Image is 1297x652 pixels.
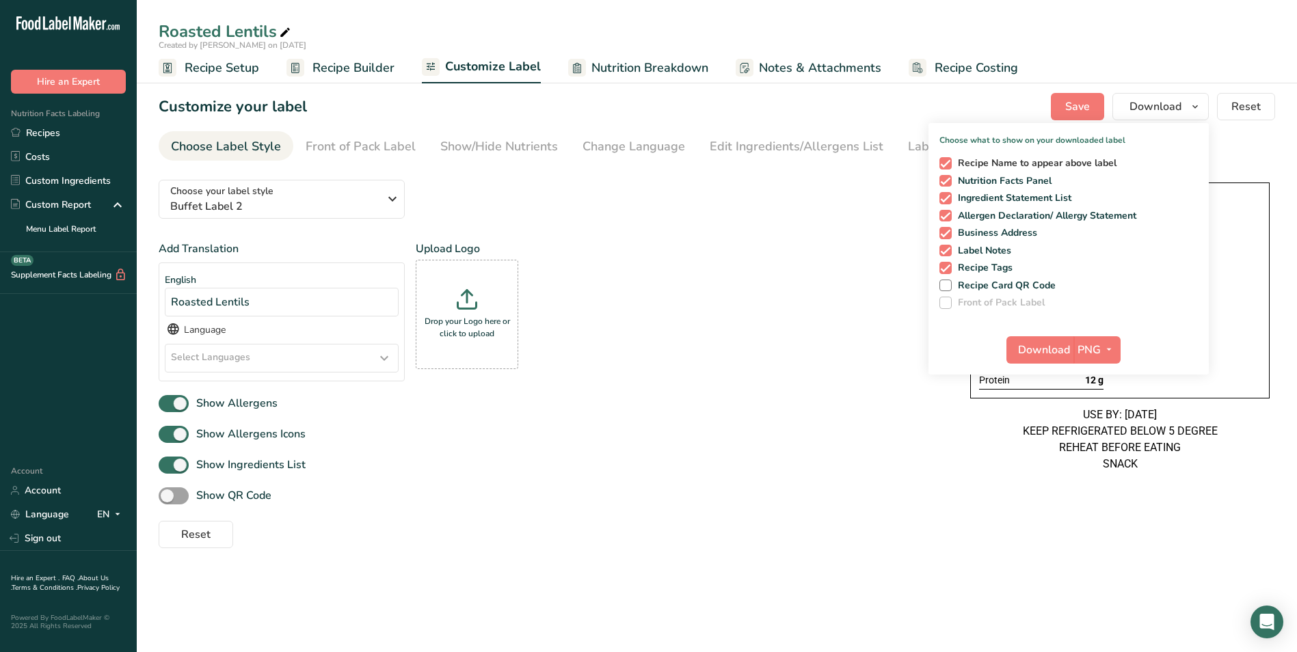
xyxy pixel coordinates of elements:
div: Show/Hide Nutrients [440,137,558,156]
div: Choose Label Style [171,137,281,156]
span: Reset [181,526,211,543]
a: Nutrition Breakdown [568,53,708,83]
span: Download [1129,98,1181,115]
div: Custom Report [11,198,91,212]
span: Recipe Card QR Code [952,280,1056,292]
div: BETA [11,255,34,266]
p: Choose what to show on your downloaded label [928,123,1209,146]
button: Hire an Expert [11,70,126,94]
p: Drop your Logo here or click to upload [419,315,515,340]
div: Select Languages [165,344,398,372]
span: Front of Pack Label [952,297,1045,309]
div: Upload Logo [416,241,518,369]
div: Powered By FoodLabelMaker © 2025 All Rights Reserved [11,614,126,630]
a: Recipe Setup [159,53,259,83]
a: Terms & Conditions . [12,583,77,593]
a: Privacy Policy [77,583,120,593]
div: Change Language [583,137,685,156]
div: Label Extra Info [908,137,999,156]
span: Nutrition Breakdown [591,59,708,77]
div: Front of Pack Label [306,137,416,156]
span: English [165,273,196,286]
div: USE BY: [DATE] KEEP REFRIGERATED BELOW 5 DEGREE REHEAT BEFORE EATING SNACK [970,407,1270,472]
a: FAQ . [62,573,79,583]
a: Recipe Costing [909,53,1018,83]
button: Download [1112,93,1209,120]
span: Recipe Tags [952,262,1013,274]
div: Roasted Lentils [165,288,399,316]
span: Customize Label [445,57,541,76]
span: PNG [1078,342,1101,358]
button: Reset [159,521,233,548]
span: Recipe Name to appear above label [952,157,1117,169]
button: PNG [1073,336,1121,364]
span: Show QR Code [189,487,271,504]
div: Add Translation [159,241,405,381]
a: Customize Label [422,51,541,84]
a: Recipe Builder [286,53,395,83]
span: Notes & Attachments [759,59,881,77]
div: Language [165,322,399,338]
div: Open Intercom Messenger [1251,606,1283,638]
span: Download [1018,342,1070,358]
span: Recipe Costing [935,59,1018,77]
span: Business Address [952,227,1038,239]
button: Download [1006,336,1073,364]
a: Hire an Expert . [11,573,59,583]
span: Show Allergens Icons [189,426,306,442]
div: Edit Ingredients/Allergens List [710,137,883,156]
span: Ingredient Statement List [952,192,1072,204]
button: Choose your label style Buffet Label 2 [159,180,405,219]
span: Label Notes [952,245,1012,257]
span: Show Allergens [189,395,278,411]
button: Reset [1217,93,1275,120]
span: Recipe Setup [185,59,259,77]
span: Protein [979,375,1010,386]
a: Notes & Attachments [736,53,881,83]
a: About Us . [11,573,109,593]
span: Allergen Declaration/ Allergy Statement [952,210,1137,222]
div: EN [97,506,126,523]
span: Buffet Label 2 [170,198,379,215]
div: Roasted Lentils [159,19,293,44]
span: Nutrition Facts Panel [952,175,1052,187]
button: Save [1051,93,1104,120]
span: Created by [PERSON_NAME] on [DATE] [159,40,306,51]
h1: Customize your label [159,96,307,118]
span: Show Ingredients List [189,457,306,473]
a: Language [11,502,69,526]
span: 12 g [1085,375,1104,386]
span: Save [1065,98,1090,115]
span: Reset [1231,98,1261,115]
span: Recipe Builder [312,59,395,77]
span: Choose your label style [170,184,273,198]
